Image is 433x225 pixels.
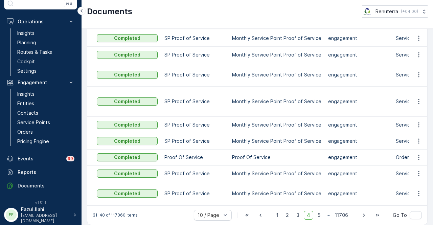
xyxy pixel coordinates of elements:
p: SP Proof of Service [164,35,225,42]
a: Documents [4,179,77,193]
p: Proof Of Service [164,154,225,161]
p: Completed [114,154,140,161]
p: Engagement [18,79,64,86]
p: Proof Of Service [232,154,321,161]
p: Reports [18,169,74,176]
span: v 1.51.1 [4,201,77,205]
p: Completed [114,98,140,105]
a: Service Points [15,118,77,127]
p: Documents [18,182,74,189]
p: SP Proof of Service [164,51,225,58]
img: Screenshot_2024-07-26_at_13.33.01.png [362,8,373,15]
p: ... [326,211,331,220]
p: Planning [17,39,36,46]
p: Fazul.Ilahi [21,206,70,213]
span: 2 [283,211,292,220]
a: Routes & Tasks [15,47,77,57]
a: Events99 [4,152,77,165]
button: Completed [97,121,158,129]
button: Completed [97,170,158,178]
p: Settings [17,68,37,74]
p: ⌘B [66,1,72,6]
p: Completed [114,121,140,128]
p: Monthly Service Point Proof of Service [232,35,321,42]
span: Go To [393,212,407,219]
button: Completed [97,71,158,79]
button: Engagement [4,76,77,89]
p: Monthly Service Point Proof of Service [232,138,321,144]
p: Monthly Service Point Proof of Service [232,170,321,177]
span: 3 [293,211,302,220]
p: Events [18,155,62,162]
p: Insights [17,30,35,37]
p: 31-40 of 117060 items [93,212,138,218]
p: Completed [114,71,140,78]
div: FF [6,209,17,220]
button: Completed [97,97,158,106]
button: Completed [97,51,158,59]
p: Service Points [17,119,50,126]
p: engagement [328,154,389,161]
p: Pricing Engine [17,138,49,145]
p: Monthly Service Point Proof of Service [232,71,321,78]
p: SP Proof of Service [164,98,225,105]
p: Routes & Tasks [17,49,52,55]
a: Settings [15,66,77,76]
p: 99 [68,156,73,161]
p: engagement [328,170,389,177]
a: Contacts [15,108,77,118]
p: Contacts [17,110,38,116]
a: Insights [15,89,77,99]
a: Planning [15,38,77,47]
a: Entities [15,99,77,108]
p: Entities [17,100,34,107]
p: Orders [17,129,33,135]
p: engagement [328,138,389,144]
p: ( +04:00 ) [401,9,418,14]
p: engagement [328,190,389,197]
p: Completed [114,35,140,42]
p: Monthly Service Point Proof of Service [232,121,321,128]
p: engagement [328,51,389,58]
p: Monthly Service Point Proof of Service [232,98,321,105]
span: 4 [304,211,313,220]
button: Completed [97,189,158,198]
p: engagement [328,98,389,105]
p: SP Proof of Service [164,71,225,78]
p: Operations [18,18,64,25]
button: Operations [4,15,77,28]
button: Completed [97,34,158,42]
a: Cockpit [15,57,77,66]
p: Monthly Service Point Proof of Service [232,51,321,58]
p: Insights [17,91,35,97]
p: Monthly Service Point Proof of Service [232,190,321,197]
button: Completed [97,137,158,145]
p: engagement [328,71,389,78]
p: Completed [114,190,140,197]
p: [EMAIL_ADDRESS][DOMAIN_NAME] [21,213,70,224]
p: Renuterra [375,8,398,15]
a: Reports [4,165,77,179]
p: SP Proof of Service [164,190,225,197]
a: Orders [15,127,77,137]
span: 1 [273,211,281,220]
p: engagement [328,121,389,128]
p: Completed [114,138,140,144]
span: 11706 [332,211,351,220]
button: Renuterra(+04:00) [362,5,428,18]
a: Insights [15,28,77,38]
p: Cockpit [17,58,35,65]
button: Completed [97,153,158,161]
p: SP Proof of Service [164,138,225,144]
p: Documents [87,6,132,17]
p: Completed [114,51,140,58]
span: 5 [315,211,323,220]
a: Pricing Engine [15,137,77,146]
p: SP Proof of Service [164,121,225,128]
p: SP Proof of Service [164,170,225,177]
button: FFFazul.Ilahi[EMAIL_ADDRESS][DOMAIN_NAME] [4,206,77,224]
p: Completed [114,170,140,177]
p: engagement [328,35,389,42]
